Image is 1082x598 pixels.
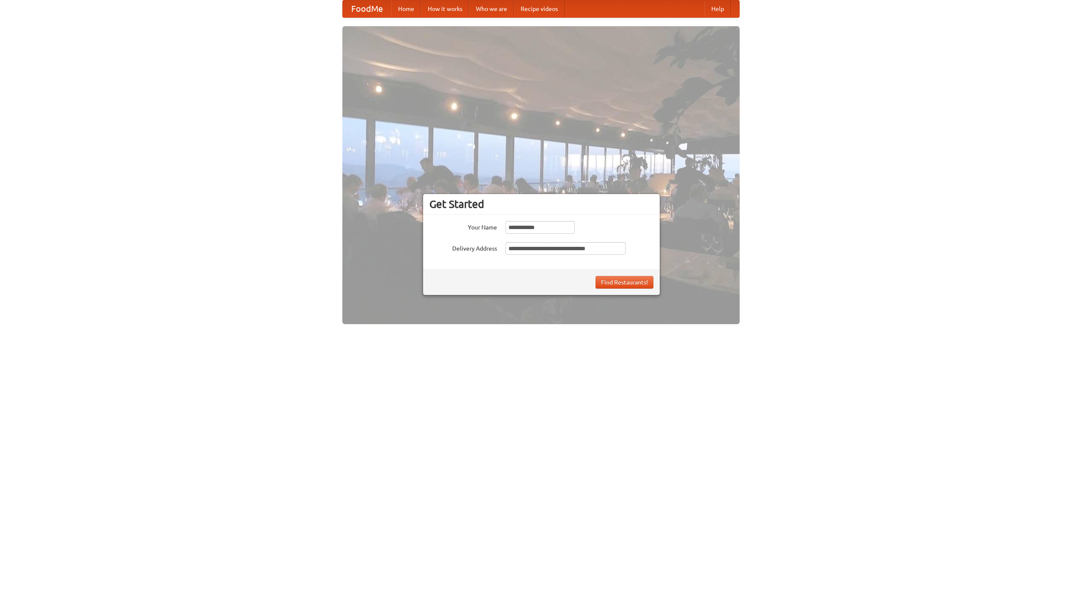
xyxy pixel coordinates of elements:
a: How it works [421,0,469,17]
a: Recipe videos [514,0,565,17]
label: Your Name [429,221,497,232]
button: Find Restaurants! [596,276,653,289]
a: Home [391,0,421,17]
a: Help [705,0,731,17]
a: FoodMe [343,0,391,17]
a: Who we are [469,0,514,17]
label: Delivery Address [429,242,497,253]
h3: Get Started [429,198,653,210]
